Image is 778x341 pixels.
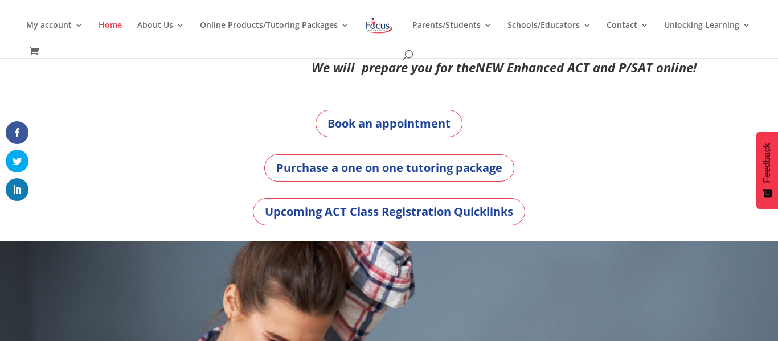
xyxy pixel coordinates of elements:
img: Focus on Learning [365,15,394,36]
span: Feedback [762,143,772,183]
a: Online Products/Tutoring Packages [200,21,349,48]
a: Book an appointment [316,110,462,137]
a: Home [99,21,122,48]
em: We will prepare you for the [312,59,476,76]
em: NEW Enhanced ACT and P/SAT online! [476,59,697,76]
a: Parents/Students [412,21,492,48]
a: Purchase a one on one tutoring package [264,154,514,182]
button: Feedback - Show survey [756,132,778,209]
a: About Us [137,21,185,48]
a: Schools/Educators [507,21,591,48]
a: Upcoming ACT Class Registration Quicklinks [253,198,525,225]
a: Contact [607,21,649,48]
a: Unlocking Learning [664,21,751,48]
a: My account [26,21,83,48]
